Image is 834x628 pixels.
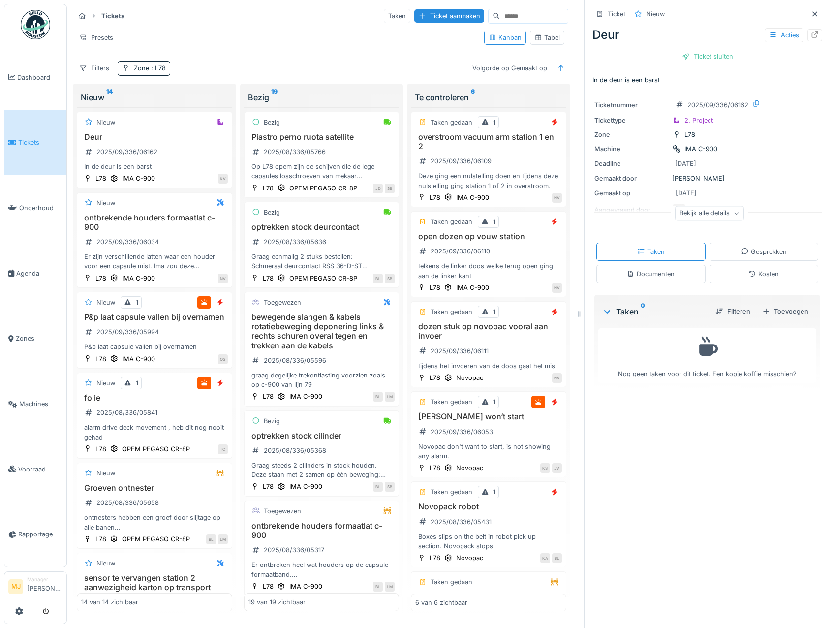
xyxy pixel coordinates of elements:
div: Deze ging een nulstelling doen en tijdens deze nulstelling ging station 1 of 2 in overstroom. [415,171,562,190]
div: L78 [263,274,274,283]
h3: sensor te vervangen station 2 aanwezigheid karton op transport [81,573,228,592]
div: L78 [430,283,440,292]
div: telkens de linker doos welke terug open ging aan de linker kant [415,261,562,280]
div: P&p laat capsule vallen bij overnamen [81,342,228,351]
sup: 0 [641,306,645,317]
div: 2025/09/336/06109 [431,157,492,166]
span: Dashboard [17,73,62,82]
div: IMA C-900 [684,144,717,154]
div: IMA C-900 [456,283,489,292]
div: Taken gedaan [431,487,472,497]
div: BL [206,534,216,544]
div: KV [218,174,228,184]
p: In de deur is een barst [592,75,822,85]
h3: [PERSON_NAME] won‘t start [415,412,562,421]
div: Taken gedaan [431,307,472,316]
div: Bezig [264,208,280,217]
div: QS [218,354,228,364]
h3: bewegende slangen & kabels rotatiebeweging deponering links & rechts schuren overal tegen en trek... [248,313,395,350]
div: ontnesters hebben een groef door slijtage op alle banen Kant operatorpaneel. Hierdoor werkt het o... [81,513,228,532]
div: Graag steeds 2 cilinders in stock houden. Deze staan met 2 samen op één beweging: [PERSON_NAME]: ... [248,461,395,479]
div: BL [373,482,383,492]
div: Deadline [594,159,668,168]
div: L78 [95,444,106,454]
div: L78 [95,354,106,364]
div: Er zijn verschillende latten waar een houder voor een capsule mist. Ima zou deze kosteloos herste... [81,252,228,271]
div: Bekijk alle details [675,206,744,220]
div: L78 [95,174,106,183]
div: Taken [602,306,708,317]
div: IMA C-900 [122,274,155,283]
a: Agenda [4,241,66,306]
div: 6 van 6 zichtbaar [415,597,467,607]
div: 2025/09/336/06162 [687,100,748,110]
h3: Piastro perno ruota satellite [248,132,395,142]
div: Ticket [608,9,625,19]
div: OPEM PEGASO CR-8P [289,274,357,283]
div: Taken [637,247,665,256]
div: graag degelijke trekontlasting voorzien zoals op c-900 van lijn 79 [248,371,395,389]
h3: Groeven ontnester [81,483,228,493]
div: 2025/08/336/05317 [264,545,324,555]
div: Kanban [489,33,522,42]
div: NV [218,274,228,283]
div: NV [552,193,562,203]
div: 2025/08/336/05431 [431,517,492,527]
div: Volgorde op Gemaakt op [468,61,552,75]
div: KS [540,463,550,473]
div: 2025/09/336/06034 [96,237,159,247]
h3: open dozen op vouw station [415,232,562,241]
div: SB [385,482,395,492]
div: Nieuw [81,92,228,103]
div: Deur [592,26,822,44]
div: 2025/08/336/05658 [96,498,159,507]
div: In de deur is een barst [81,162,228,171]
strong: Tickets [97,11,128,21]
div: 14 van 14 zichtbaar [81,597,138,607]
h3: folie [81,393,228,403]
div: Nieuw [96,559,115,568]
div: 2025/09/336/06162 [96,147,157,157]
div: 1 [493,487,495,497]
div: Presets [75,31,118,45]
div: NV [552,373,562,383]
div: Ticketnummer [594,100,668,110]
div: SB [385,184,395,193]
span: Rapportage [18,530,62,539]
li: MJ [8,579,23,594]
span: Voorraad [18,465,62,474]
div: 2025/08/336/05368 [264,446,326,455]
a: Onderhoud [4,175,66,241]
div: Kosten [748,269,779,279]
div: Manager [27,576,62,583]
div: Filters [75,61,114,75]
div: BL [552,553,562,563]
div: BL [373,582,383,592]
h3: ontbrekende houders formaatlat c-900 [248,521,395,540]
div: L78 [684,130,695,139]
a: MJ Manager[PERSON_NAME] [8,576,62,599]
div: LM [385,392,395,402]
div: OPEM PEGASO CR-8P [122,534,190,544]
span: Agenda [16,269,62,278]
div: 2025/08/336/05766 [264,147,326,157]
div: [PERSON_NAME] [594,174,820,183]
div: Ticket sluiten [678,50,737,63]
div: L78 [263,482,274,491]
sup: 6 [471,92,475,103]
div: IMA C-900 [289,482,322,491]
div: L78 [430,373,440,382]
div: 1 [136,378,138,388]
h3: ontbrekende houders formaatlat c-900 [81,213,228,232]
h3: beweging verplaatsing capsules op rotatiearm deponering Links [415,593,562,611]
div: L78 [95,274,106,283]
div: Documenten [627,269,675,279]
div: Toegewezen [264,298,301,307]
div: LM [385,582,395,592]
div: Gemaakt door [594,174,668,183]
span: Tickets [18,138,62,147]
div: Tabel [534,33,560,42]
span: Machines [19,399,62,408]
div: BL [373,274,383,283]
h3: P&p laat capsule vallen bij overnamen [81,313,228,322]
